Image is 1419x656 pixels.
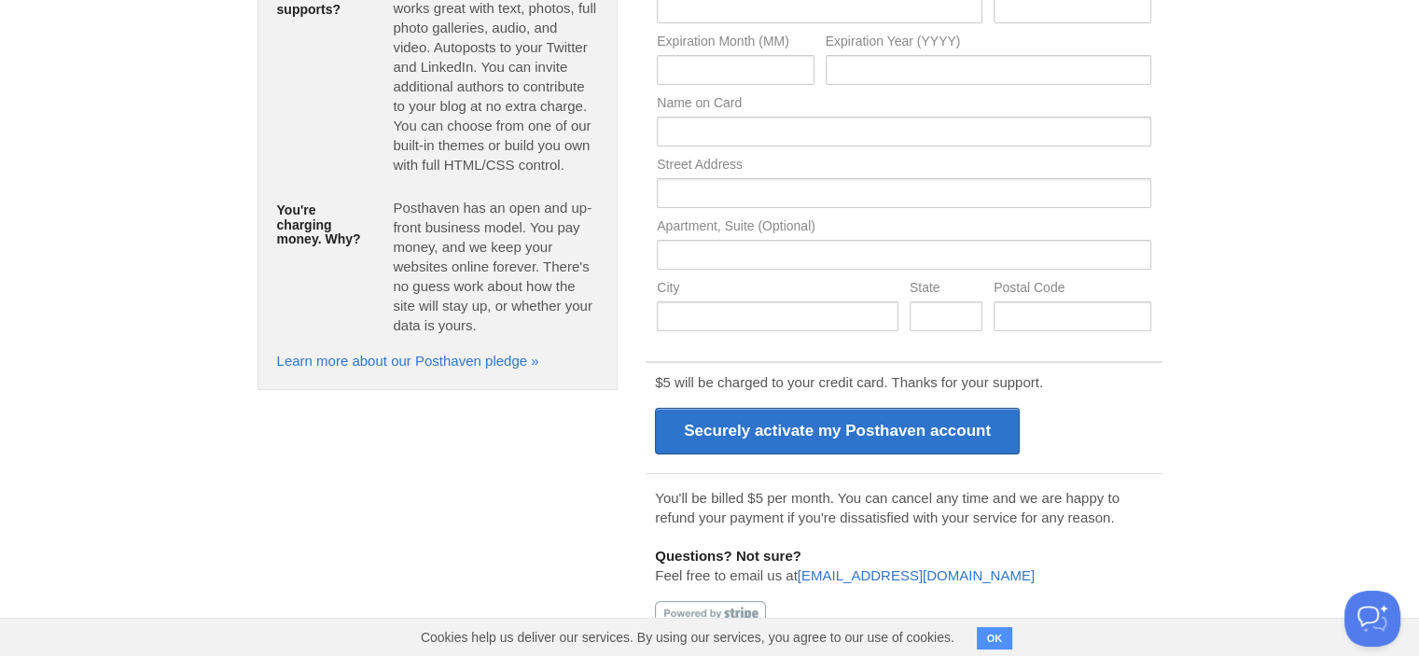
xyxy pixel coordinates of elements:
p: Feel free to email us at [655,546,1152,585]
p: $5 will be charged to your credit card. Thanks for your support. [655,372,1152,392]
p: Posthaven has an open and up-front business model. You pay money, and we keep your websites onlin... [393,198,598,335]
a: Learn more about our Posthaven pledge » [277,353,539,369]
label: Name on Card [657,96,1150,114]
p: You'll be billed $5 per month. You can cancel any time and we are happy to refund your payment if... [655,488,1152,527]
input: Securely activate my Posthaven account [655,408,1020,454]
h5: You're charging money. Why? [277,203,366,246]
label: State [910,281,982,299]
label: Expiration Year (YYYY) [826,35,1151,52]
label: City [657,281,898,299]
button: OK [977,627,1013,649]
label: Apartment, Suite (Optional) [657,219,1150,237]
label: Street Address [657,158,1150,175]
span: Cookies help us deliver our services. By using our services, you agree to our use of cookies. [402,619,973,656]
label: Expiration Month (MM) [657,35,814,52]
b: Questions? Not sure? [655,548,801,564]
iframe: Help Scout Beacon - Open [1344,591,1400,647]
label: Postal Code [994,281,1150,299]
a: [EMAIL_ADDRESS][DOMAIN_NAME] [798,567,1035,583]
